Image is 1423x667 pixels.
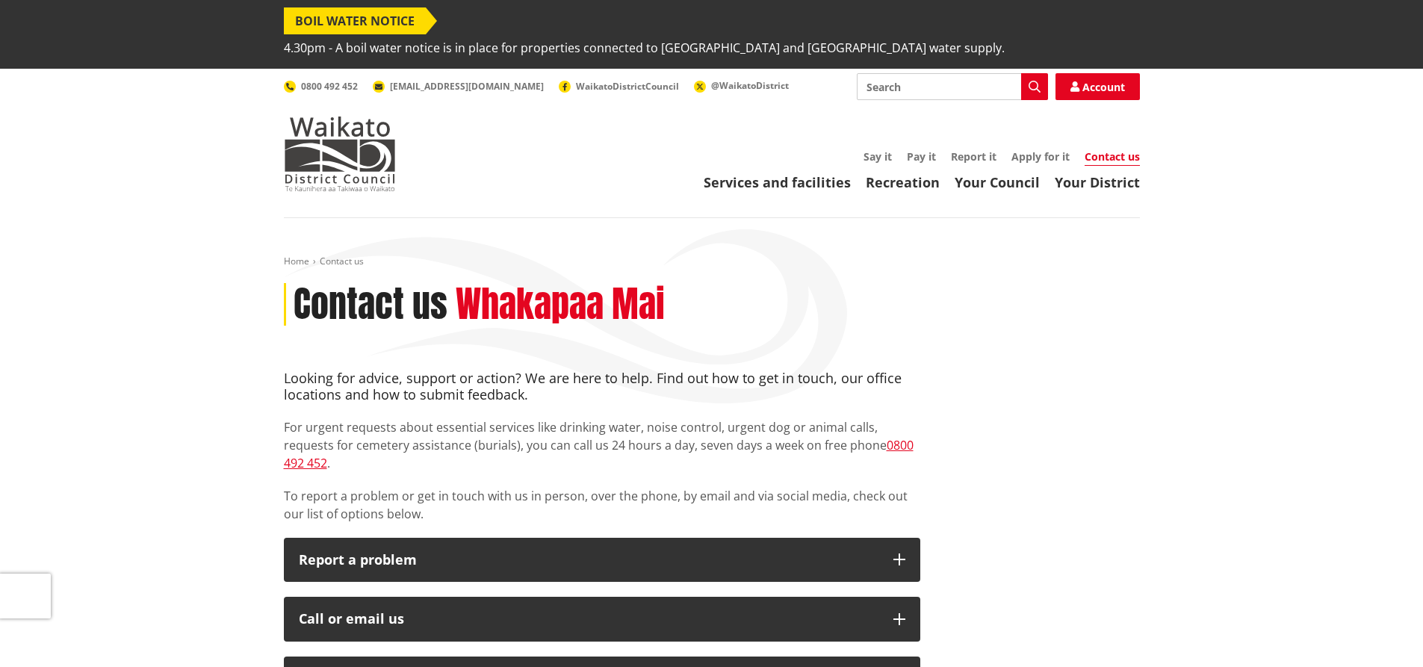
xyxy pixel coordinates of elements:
span: [EMAIL_ADDRESS][DOMAIN_NAME] [390,80,544,93]
a: Contact us [1085,149,1140,166]
button: Report a problem [284,538,920,583]
iframe: Messenger Launcher [1354,604,1408,658]
a: Account [1055,73,1140,100]
span: BOIL WATER NOTICE [284,7,426,34]
p: For urgent requests about essential services like drinking water, noise control, urgent dog or an... [284,418,920,472]
a: Pay it [907,149,936,164]
span: @WaikatoDistrict [711,79,789,92]
a: Your District [1055,173,1140,191]
a: Say it [864,149,892,164]
p: Report a problem [299,553,878,568]
a: Report it [951,149,996,164]
a: 0800 492 452 [284,437,914,471]
span: 0800 492 452 [301,80,358,93]
a: Services and facilities [704,173,851,191]
div: Call or email us [299,612,878,627]
a: [EMAIL_ADDRESS][DOMAIN_NAME] [373,80,544,93]
a: Recreation [866,173,940,191]
img: Waikato District Council - Te Kaunihera aa Takiwaa o Waikato [284,117,396,191]
p: To report a problem or get in touch with us in person, over the phone, by email and via social me... [284,487,920,523]
span: WaikatoDistrictCouncil [576,80,679,93]
h2: Whakapaa Mai [456,283,665,326]
h1: Contact us [294,283,447,326]
a: @WaikatoDistrict [694,79,789,92]
a: Apply for it [1011,149,1070,164]
h4: Looking for advice, support or action? We are here to help. Find out how to get in touch, our off... [284,370,920,403]
input: Search input [857,73,1048,100]
a: Home [284,255,309,267]
button: Call or email us [284,597,920,642]
span: 4.30pm - A boil water notice is in place for properties connected to [GEOGRAPHIC_DATA] and [GEOGR... [284,34,1005,61]
span: Contact us [320,255,364,267]
a: 0800 492 452 [284,80,358,93]
a: Your Council [955,173,1040,191]
a: WaikatoDistrictCouncil [559,80,679,93]
nav: breadcrumb [284,255,1140,268]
